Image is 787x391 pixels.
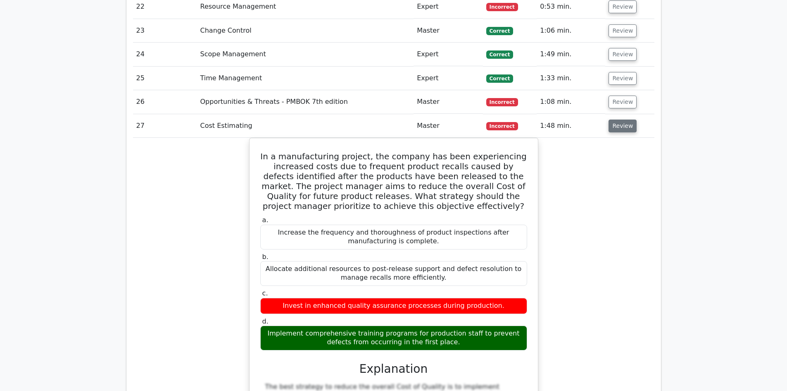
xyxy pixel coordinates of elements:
td: 25 [133,67,197,90]
td: 23 [133,19,197,43]
td: 26 [133,90,197,114]
td: Master [414,90,483,114]
span: Correct [486,74,513,83]
td: 1:48 min. [537,114,605,138]
span: d. [262,317,269,325]
div: Implement comprehensive training programs for production staff to prevent defects from occurring ... [260,326,527,350]
span: Incorrect [486,3,518,11]
span: a. [262,216,269,224]
td: 24 [133,43,197,66]
button: Review [609,0,637,13]
td: Expert [414,67,483,90]
button: Review [609,24,637,37]
td: Expert [414,43,483,66]
div: Allocate additional resources to post-release support and defect resolution to manage recalls mor... [260,261,527,286]
span: Incorrect [486,122,518,130]
span: Correct [486,50,513,59]
div: Invest in enhanced quality assurance processes during production. [260,298,527,314]
div: Increase the frequency and thoroughness of product inspections after manufacturing is complete. [260,225,527,249]
td: Cost Estimating [197,114,414,138]
td: Time Management [197,67,414,90]
span: Incorrect [486,98,518,106]
span: c. [262,289,268,297]
td: 27 [133,114,197,138]
td: Opportunities & Threats - PMBOK 7th edition [197,90,414,114]
button: Review [609,48,637,61]
span: b. [262,253,269,261]
button: Review [609,120,637,132]
td: 1:06 min. [537,19,605,43]
td: 1:08 min. [537,90,605,114]
td: Change Control [197,19,414,43]
td: 1:49 min. [537,43,605,66]
td: 1:33 min. [537,67,605,90]
span: Correct [486,27,513,35]
td: Master [414,114,483,138]
button: Review [609,72,637,85]
h5: In a manufacturing project, the company has been experiencing increased costs due to frequent pro... [259,151,528,211]
td: Master [414,19,483,43]
button: Review [609,96,637,108]
h3: Explanation [265,362,522,376]
td: Scope Management [197,43,414,66]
